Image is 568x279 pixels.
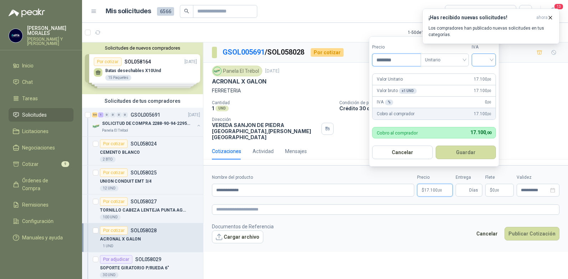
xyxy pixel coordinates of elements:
p: Valor Unitario [377,76,403,83]
button: Cancelar [472,227,502,240]
a: Remisiones [9,198,73,212]
p: [PERSON_NAME] Y [PERSON_NAME] [27,37,73,46]
span: ,00 [486,131,491,135]
button: ¡Has recibido nuevas solicitudes!ahora Los compradores han publicado nuevas solicitudes en tus ca... [422,9,559,44]
span: 6566 [157,7,174,16]
span: ,00 [487,112,491,116]
div: Panela El Trébol [212,66,262,76]
a: Chat [9,75,73,89]
div: Todas [450,7,465,15]
div: Mensajes [285,147,307,155]
div: % [385,100,394,105]
div: 1 [98,112,103,117]
span: Tareas [22,95,38,102]
div: Por cotizar [100,168,128,177]
div: x 1 UND [399,88,416,94]
p: TORNILLO CABEZA LENTEJA PUNTA AGUDA 8 X [100,207,189,214]
span: 17.100 [474,76,491,83]
div: 0 [116,112,122,117]
div: 100 UND [100,214,121,220]
a: Solicitudes [9,108,73,122]
label: Validez [517,174,559,181]
p: SOL058025 [131,170,157,175]
a: Por cotizarSOL058024CEMENTO BLANCO2 BTO [82,137,203,166]
button: Cargar archivo [212,230,263,243]
div: 1 - 50 de 1329 [408,27,454,38]
div: 0 [110,112,116,117]
div: 1 UND [100,243,116,249]
span: 17.100 [474,111,491,117]
div: Por adjudicar [100,255,132,264]
p: 1 [212,105,214,111]
p: ACRONAL X GALON [100,236,141,243]
img: Company Logo [213,67,221,75]
div: Por cotizar [311,48,344,57]
a: Licitaciones [9,125,73,138]
span: 0 [492,188,499,192]
span: Unitario [425,55,465,65]
div: 2 BTO [100,157,116,162]
button: Cancelar [372,146,433,159]
label: Entrega [456,174,482,181]
div: 12 UND [100,186,118,191]
p: UNION CONDUIT EMT 3/4 [100,178,151,185]
span: ahora [536,15,548,21]
span: ,00 [487,100,491,104]
span: ,00 [487,77,491,81]
img: Logo peakr [9,9,45,17]
button: Guardar [436,146,496,159]
p: Los compradores han publicado nuevas solicitudes en tus categorías. [428,25,553,38]
a: Negociaciones [9,141,73,154]
span: Licitaciones [22,127,49,135]
span: Días [469,184,478,196]
p: Dirección [212,117,319,122]
a: Por cotizarSOL058028ACRONAL X GALON1 UND [82,223,203,252]
p: [DATE] [188,112,200,118]
h3: ¡Has recibido nuevas solicitudes! [428,15,533,21]
a: Inicio [9,59,73,72]
p: SOL058028 [131,228,157,233]
span: Inicio [22,62,34,70]
p: $17.100,00 [417,184,453,197]
p: Crédito 30 días [339,105,565,111]
span: ,00 [487,89,491,93]
span: 0 [485,99,491,106]
p: VEREDA SANJON DE PIEDRA [GEOGRAPHIC_DATA] , [PERSON_NAME][GEOGRAPHIC_DATA] [212,122,319,140]
a: Tareas [9,92,73,105]
div: Solicitudes de tus compradores [82,94,203,108]
div: Por cotizar [100,139,128,148]
div: Cotizaciones [212,147,241,155]
p: CEMENTO BLANCO [100,149,140,156]
label: Flete [485,174,514,181]
label: Precio [372,44,421,51]
span: $ [490,188,492,192]
p: ACRONAL X GALON [212,78,267,85]
div: 54 [92,112,97,117]
img: Company Logo [9,29,22,42]
span: Remisiones [22,201,49,209]
span: Negociaciones [22,144,55,152]
span: 17.100 [424,188,442,192]
p: Condición de pago [339,100,565,105]
div: Por cotizar [100,226,128,235]
p: SOL058029 [135,257,161,262]
div: Por cotizar [100,197,128,206]
p: Cobro al comprador [377,131,418,135]
label: Nombre del producto [212,174,414,181]
p: GSOL005691 [131,112,160,117]
p: SOL058024 [131,141,157,146]
span: 9 [61,161,69,167]
p: Panela El Trébol [102,128,128,133]
a: Órdenes de Compra [9,174,73,195]
button: 13 [547,5,559,18]
div: Solicitudes de nuevos compradoresPor cotizarSOL058164[DATE] Batas desechables X10Und15 PaquetesPo... [82,42,203,94]
label: Precio [417,174,453,181]
h1: Mis solicitudes [106,6,151,16]
p: SOL058027 [131,199,157,204]
p: [PERSON_NAME] MORALES [27,26,73,36]
span: search [184,9,189,14]
div: UND [215,106,229,111]
span: ,00 [495,188,499,192]
p: Cobro al comprador [377,111,414,117]
p: [DATE] [265,68,279,75]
